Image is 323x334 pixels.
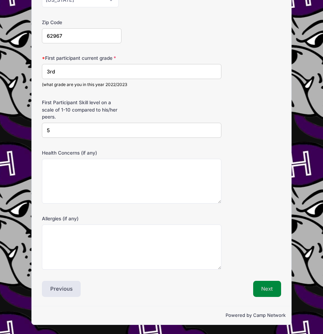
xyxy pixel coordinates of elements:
p: Powered by Camp Network [37,312,286,319]
button: Previous [42,281,81,297]
div: (what grade are you in this year 2022/2023 [42,81,221,88]
label: Allergies (if any) [42,215,122,222]
button: Next [253,281,281,297]
label: First Participant Skill level on a scale of 1-10 compared to his/her peers. [42,99,122,120]
label: Health Concerns (if any) [42,149,122,156]
label: Zip Code [42,19,122,26]
label: First participant current grade [42,55,122,62]
input: xxxxx [42,28,122,43]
